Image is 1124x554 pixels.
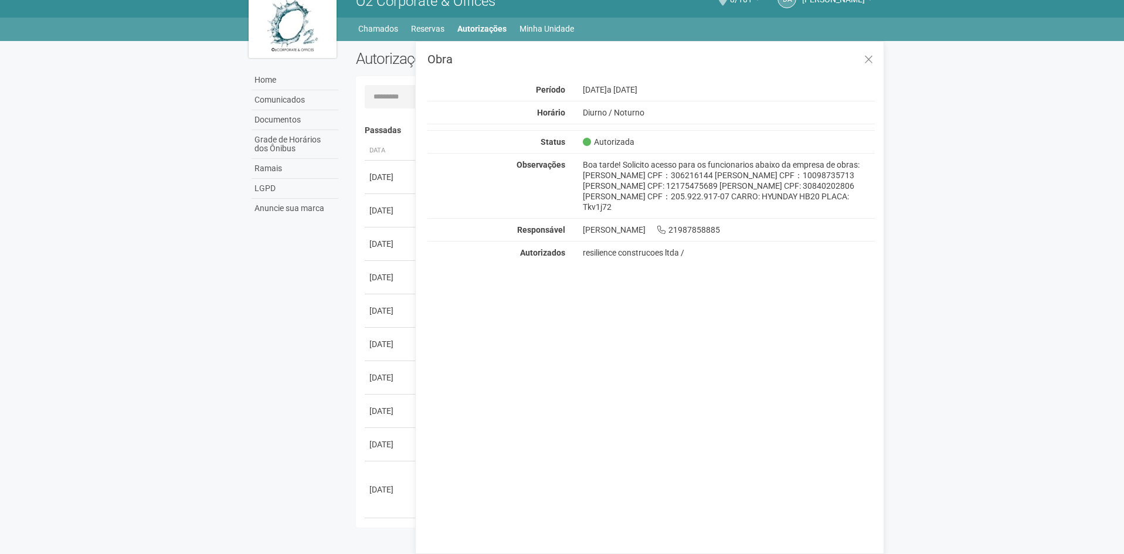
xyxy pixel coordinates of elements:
h2: Autorizações [356,50,607,67]
div: [DATE] [369,484,413,495]
div: [DATE] [369,338,413,350]
th: Data [365,141,417,161]
div: resilience construcoes ltda / [583,247,875,258]
span: Autorizada [583,137,634,147]
a: Grade de Horários dos Ônibus [252,130,338,159]
a: Autorizações [457,21,507,37]
a: Minha Unidade [519,21,574,37]
div: [DATE] [369,271,413,283]
span: a [DATE] [607,85,637,94]
h4: Passadas [365,126,867,135]
h3: Obra [427,53,875,65]
a: Comunicados [252,90,338,110]
a: Home [252,70,338,90]
a: Chamados [358,21,398,37]
div: [DATE] [369,439,413,450]
strong: Horário [537,108,565,117]
div: [DATE] [369,205,413,216]
strong: Período [536,85,565,94]
strong: Observações [517,160,565,169]
div: [DATE] [574,84,884,95]
div: [DATE] [369,405,413,417]
a: Ramais [252,159,338,179]
a: Reservas [411,21,444,37]
a: LGPD [252,179,338,199]
div: Boa tarde! Solicito acesso para os funcionarios abaixo da empresa de obras: [PERSON_NAME] CPF：306... [574,159,884,212]
strong: Autorizados [520,248,565,257]
a: Documentos [252,110,338,130]
strong: Status [541,137,565,147]
div: [DATE] [369,305,413,317]
a: Anuncie sua marca [252,199,338,218]
div: [DATE] [369,238,413,250]
div: Diurno / Noturno [574,107,884,118]
div: [PERSON_NAME] 21987858885 [574,225,884,235]
strong: Responsável [517,225,565,234]
div: [DATE] [369,372,413,383]
div: [DATE] [369,171,413,183]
